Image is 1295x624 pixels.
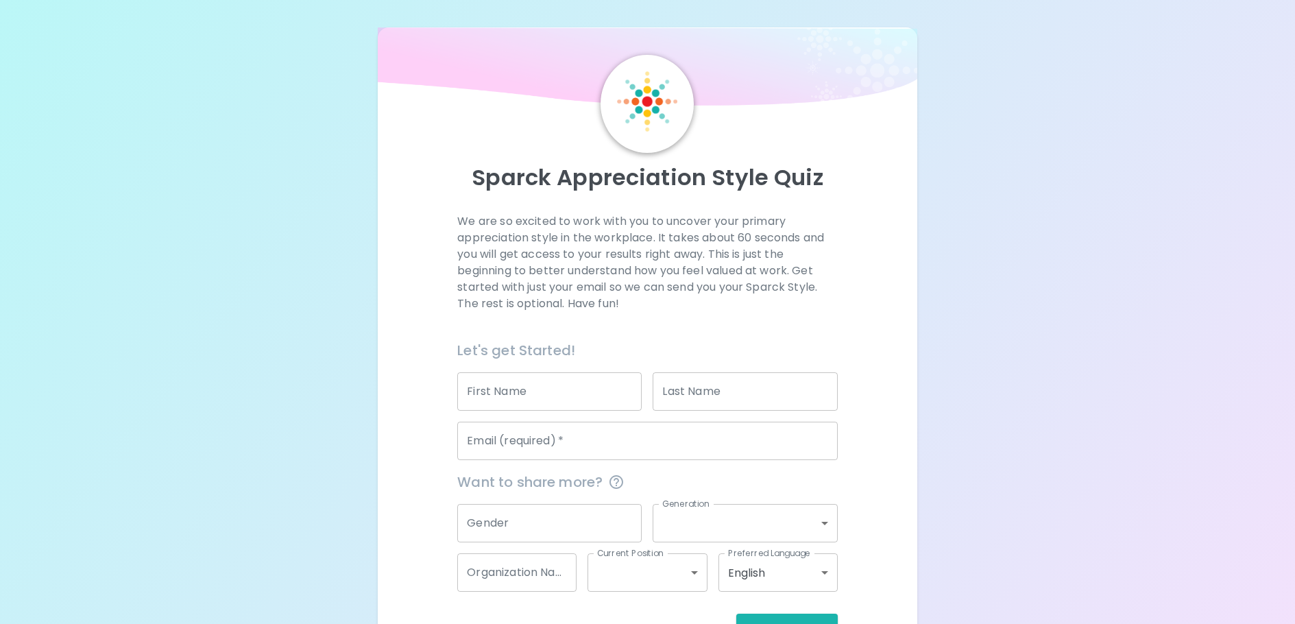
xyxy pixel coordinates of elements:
[378,27,917,112] img: wave
[662,498,710,509] label: Generation
[457,339,837,361] h6: Let's get Started!
[728,547,810,559] label: Preferred Language
[608,474,625,490] svg: This information is completely confidential and only used for aggregated appreciation studies at ...
[457,471,837,493] span: Want to share more?
[597,547,664,559] label: Current Position
[718,553,838,592] div: English
[394,164,901,191] p: Sparck Appreciation Style Quiz
[617,71,677,132] img: Sparck Logo
[457,213,837,312] p: We are so excited to work with you to uncover your primary appreciation style in the workplace. I...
